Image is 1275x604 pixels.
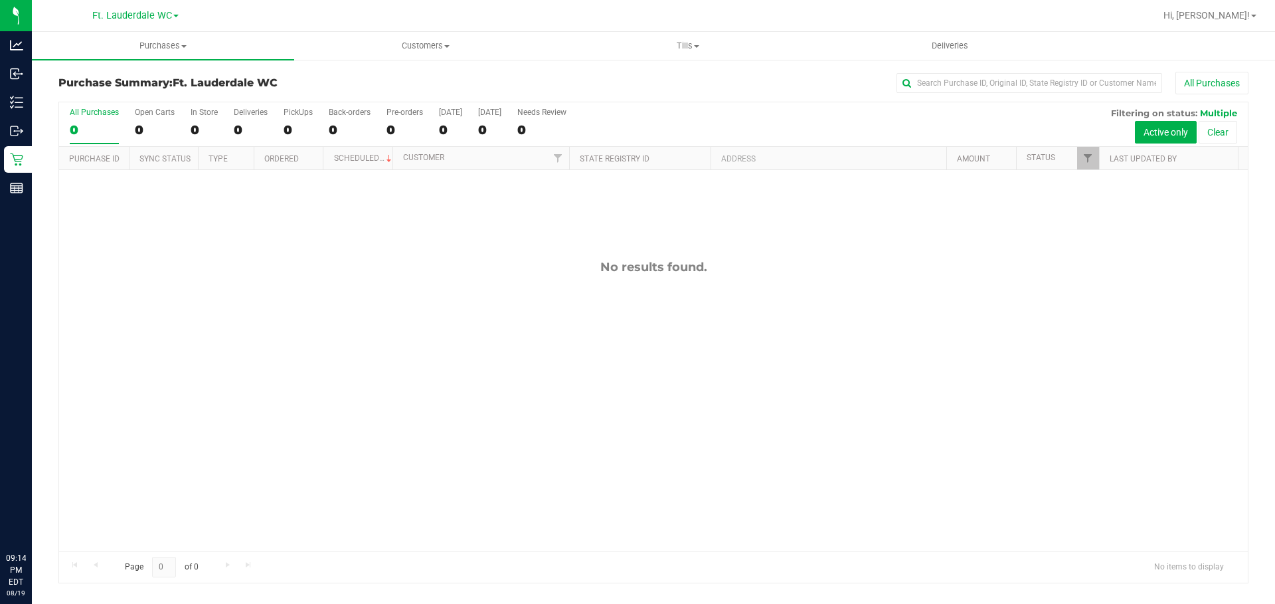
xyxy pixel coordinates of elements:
div: No results found. [59,260,1248,274]
span: Filtering on status: [1111,108,1197,118]
a: Last Updated By [1110,154,1177,163]
span: Page of 0 [114,557,209,577]
a: Filter [1077,147,1099,169]
div: 0 [386,122,423,138]
iframe: Resource center [13,498,53,538]
button: All Purchases [1175,72,1248,94]
div: All Purchases [70,108,119,117]
a: Type [209,154,228,163]
th: Address [711,147,946,170]
span: Purchases [32,40,294,52]
a: Customer [403,153,444,162]
button: Clear [1199,121,1237,144]
button: Active only [1135,121,1197,144]
span: Hi, [PERSON_NAME]! [1163,10,1250,21]
span: Ft. Lauderdale WC [92,10,172,21]
inline-svg: Retail [10,153,23,166]
span: No items to display [1144,557,1234,577]
a: Scheduled [334,153,394,163]
a: Sync Status [139,154,191,163]
h3: Purchase Summary: [58,77,455,89]
inline-svg: Analytics [10,39,23,52]
a: Status [1027,153,1055,162]
inline-svg: Inventory [10,96,23,109]
div: Open Carts [135,108,175,117]
div: 0 [329,122,371,138]
span: Customers [295,40,556,52]
a: Deliveries [819,32,1081,60]
div: 0 [135,122,175,138]
p: 09:14 PM EDT [6,552,26,588]
a: Customers [294,32,556,60]
div: 0 [439,122,462,138]
div: Back-orders [329,108,371,117]
inline-svg: Inbound [10,67,23,80]
span: Multiple [1200,108,1237,118]
span: Ft. Lauderdale WC [173,76,278,89]
div: PickUps [284,108,313,117]
div: 0 [191,122,218,138]
a: Amount [957,154,990,163]
a: Ordered [264,154,299,163]
p: 08/19 [6,588,26,598]
div: 0 [70,122,119,138]
div: 0 [478,122,501,138]
input: Search Purchase ID, Original ID, State Registry ID or Customer Name... [896,73,1162,93]
a: Tills [556,32,819,60]
div: In Store [191,108,218,117]
a: Purchase ID [69,154,120,163]
inline-svg: Reports [10,181,23,195]
div: Deliveries [234,108,268,117]
div: 0 [284,122,313,138]
div: Pre-orders [386,108,423,117]
div: [DATE] [478,108,501,117]
div: 0 [517,122,566,138]
a: Purchases [32,32,294,60]
div: [DATE] [439,108,462,117]
inline-svg: Outbound [10,124,23,138]
span: Tills [557,40,818,52]
a: Filter [547,147,569,169]
span: Deliveries [914,40,986,52]
div: Needs Review [517,108,566,117]
a: State Registry ID [580,154,649,163]
div: 0 [234,122,268,138]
